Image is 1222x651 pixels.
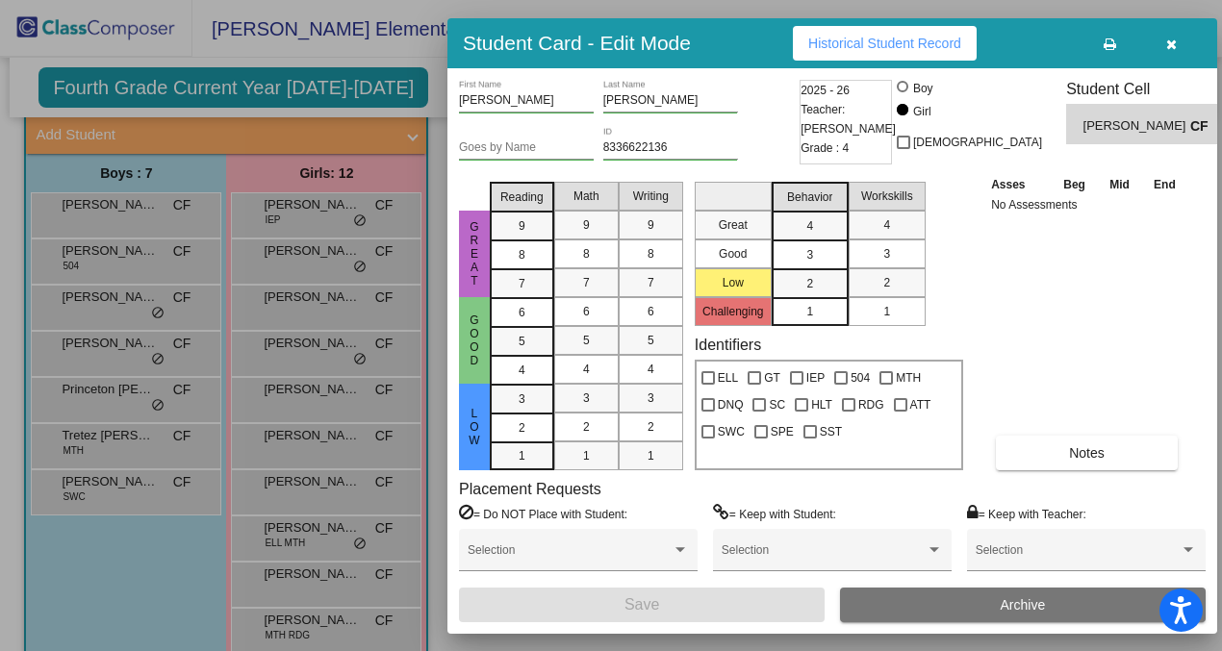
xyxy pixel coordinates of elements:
label: = Do NOT Place with Student: [459,504,627,523]
span: 6 [648,303,654,320]
span: Workskills [861,188,913,205]
span: Math [573,188,599,205]
button: Save [459,588,825,622]
label: Placement Requests [459,480,601,498]
span: 6 [583,303,590,320]
span: 1 [883,303,890,320]
th: End [1141,174,1187,195]
div: Boy [912,80,933,97]
span: 4 [806,217,813,235]
span: 1 [806,303,813,320]
span: 3 [583,389,590,407]
label: Identifiers [695,336,761,354]
span: Notes [1069,445,1105,461]
span: 5 [583,332,590,349]
span: Grade : 4 [801,138,849,158]
button: Archive [840,588,1206,622]
span: ELL [718,366,738,389]
span: DNQ [718,393,744,416]
span: SST [820,420,842,443]
span: 3 [883,245,890,263]
input: Enter ID [603,141,738,155]
span: Archive [1001,597,1046,613]
span: 3 [806,246,813,263]
span: 1 [648,447,654,464]
span: 9 [519,217,525,235]
span: 1 [583,447,590,464]
span: SPE [771,420,794,443]
input: goes by name [459,141,594,155]
span: 504 [851,366,870,389]
span: SWC [718,420,745,443]
span: 2 [583,418,590,436]
span: Behavior [787,188,832,206]
span: Reading [500,188,544,206]
span: 6 [519,304,525,321]
span: [DEMOGRAPHIC_DATA] [913,131,1042,154]
span: 4 [583,361,590,378]
span: Writing [633,188,669,205]
span: ATT [910,393,931,416]
label: = Keep with Student: [713,504,836,523]
span: 7 [648,274,654,291]
span: Save [624,596,659,613]
span: 3 [519,390,525,408]
span: MTH [896,366,921,389]
span: RDG [858,393,884,416]
th: Beg [1051,174,1097,195]
button: Notes [996,436,1178,470]
span: Historical Student Record [808,36,961,51]
span: 1 [519,447,525,464]
span: 7 [519,275,525,292]
h3: Student Card - Edit Mode [463,31,691,55]
span: 5 [648,332,654,349]
span: [PERSON_NAME] [1083,116,1190,137]
td: No Assessments [986,195,1188,214]
span: 2 [648,418,654,436]
span: 8 [519,246,525,263]
span: Great [466,220,483,288]
span: 9 [583,216,590,234]
th: Mid [1098,174,1141,195]
span: 5 [519,333,525,350]
span: 2025 - 26 [801,81,850,100]
span: Low [466,407,483,447]
span: 2 [806,275,813,292]
th: Asses [986,174,1051,195]
span: HLT [811,393,832,416]
span: SC [769,393,785,416]
span: 4 [883,216,890,234]
button: Historical Student Record [793,26,977,61]
span: GT [764,366,780,389]
span: Good [466,313,483,367]
span: 3 [648,389,654,407]
span: 4 [519,362,525,379]
span: 4 [648,361,654,378]
span: CF [1190,116,1217,137]
div: Girl [912,103,931,120]
span: 2 [519,419,525,437]
label: = Keep with Teacher: [967,504,1086,523]
span: Teacher: [PERSON_NAME] [801,100,896,138]
span: 8 [648,245,654,263]
span: 8 [583,245,590,263]
span: 9 [648,216,654,234]
span: IEP [806,366,825,389]
span: 7 [583,274,590,291]
span: 2 [883,274,890,291]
